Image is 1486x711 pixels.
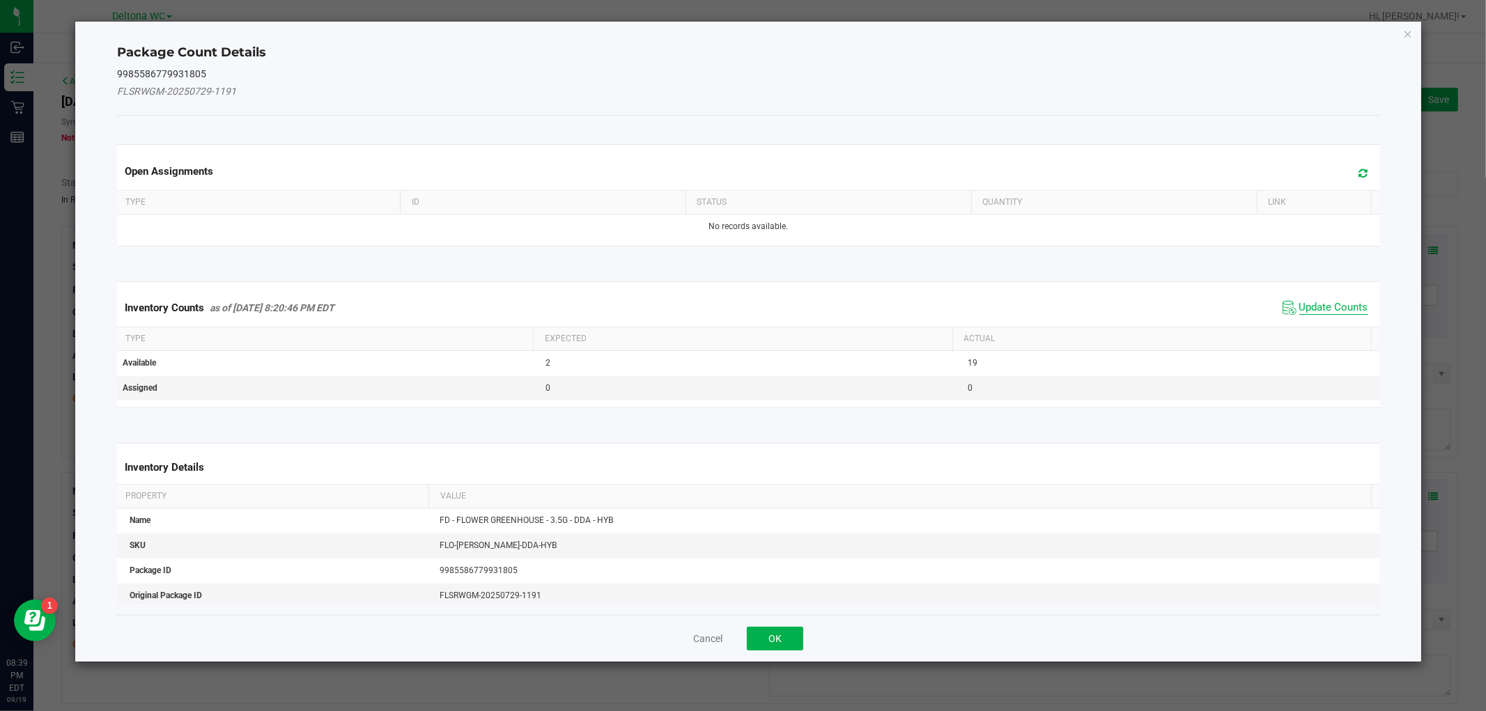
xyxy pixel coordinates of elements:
[125,165,213,178] span: Open Assignments
[14,600,56,641] iframe: Resource center
[697,197,727,207] span: Status
[114,214,1381,239] td: No records available.
[117,69,1379,79] h5: 9985586779931805
[747,627,803,650] button: OK
[440,591,541,600] span: FLSRWGM-20250729-1191
[440,515,613,525] span: FD - FLOWER GREENHOUSE - 3.5G - DDA - HYB
[210,302,334,313] span: as of [DATE] 8:20:46 PM EDT
[125,302,204,314] span: Inventory Counts
[117,44,1379,62] h4: Package Count Details
[545,383,550,393] span: 0
[41,597,58,614] iframe: Resource center unread badge
[982,197,1022,207] span: Quantity
[130,540,146,550] span: SKU
[545,334,587,343] span: Expected
[412,197,419,207] span: ID
[440,491,466,501] span: Value
[968,358,977,368] span: 19
[1268,197,1286,207] span: Link
[968,383,973,393] span: 0
[963,334,995,343] span: Actual
[123,383,157,393] span: Assigned
[125,334,146,343] span: Type
[125,197,146,207] span: Type
[440,565,518,575] span: 9985586779931805
[440,540,557,550] span: FLO-[PERSON_NAME]-DDA-HYB
[117,86,1379,97] h5: FLSRWGM-20250729-1191
[1299,301,1368,315] span: Update Counts
[130,515,150,525] span: Name
[130,591,202,600] span: Original Package ID
[545,358,550,368] span: 2
[130,565,171,575] span: Package ID
[123,358,156,368] span: Available
[125,491,167,501] span: Property
[1403,25,1413,42] button: Close
[693,632,722,646] button: Cancel
[125,461,204,474] span: Inventory Details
